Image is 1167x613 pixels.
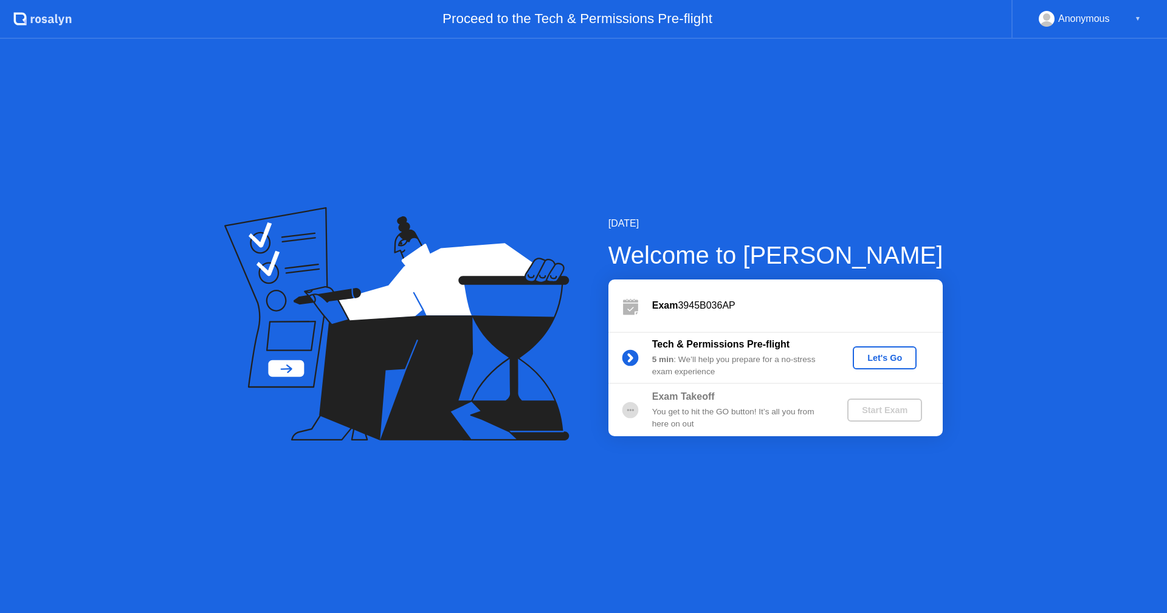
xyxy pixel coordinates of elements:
div: Let's Go [858,353,912,363]
b: 5 min [652,355,674,364]
div: ▼ [1135,11,1141,27]
b: Tech & Permissions Pre-flight [652,339,790,349]
div: 3945B036AP [652,298,943,313]
div: Anonymous [1058,11,1110,27]
div: Welcome to [PERSON_NAME] [608,237,943,273]
div: You get to hit the GO button! It’s all you from here on out [652,406,827,431]
div: [DATE] [608,216,943,231]
b: Exam Takeoff [652,391,715,402]
div: Start Exam [852,405,917,415]
button: Start Exam [847,399,922,422]
button: Let's Go [853,346,917,369]
div: : We’ll help you prepare for a no-stress exam experience [652,354,827,378]
b: Exam [652,300,678,310]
